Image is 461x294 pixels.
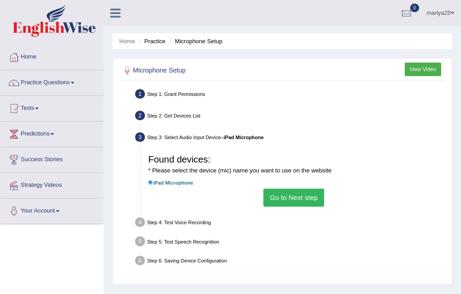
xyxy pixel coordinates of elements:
a: Tests [0,96,103,118]
li: Microphone Setup [167,37,222,45]
a: Home [119,38,135,45]
div: Step 3: Select Audio Input Device [132,130,448,147]
a: Home [0,45,103,67]
a: Practice Questions [0,70,103,93]
div: Step 5: Test Speech Recognition [132,234,448,251]
h3: Found devices: [148,154,439,175]
input: iPad Microphone [148,180,153,185]
button: Go to Next step [263,189,324,206]
div: Step 2: Get Devices List [132,109,448,125]
b: iPad Microphone [224,135,264,140]
a: Predictions [0,122,103,144]
label: iPad Microphone [148,178,193,187]
div: Step 4: Test Voice Recording [132,215,448,232]
a: Strategy Videos [0,173,103,195]
div: Step 1: Grant Permissions [132,87,448,104]
a: Success Stories [0,147,103,170]
span: – [221,135,264,140]
div: Step 6: Saving Device Configuration [132,253,448,270]
a: Your Account [0,199,103,221]
small: * Please select the device (mic) name you want to use on the website [148,167,331,174]
button: View Video [405,63,441,76]
span: 0 [410,4,419,12]
h2: Microphone Setup [122,65,321,77]
li: Practice [136,37,165,45]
